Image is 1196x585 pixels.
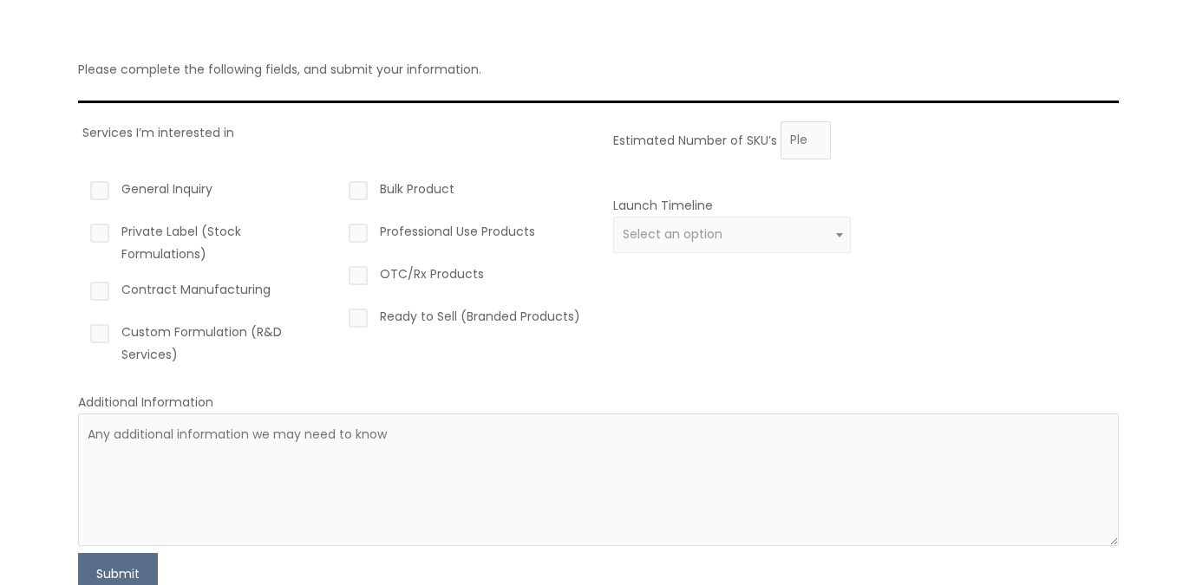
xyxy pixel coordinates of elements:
label: Services I’m interested in [82,124,234,141]
label: Contract Manufacturing [87,278,325,308]
label: OTC/Rx Products [345,263,584,292]
label: Bulk Product [345,178,584,207]
label: Estimated Number of SKU’s [613,131,777,148]
label: Private Label (Stock Formulations) [87,220,325,265]
p: Please complete the following fields, and submit your information. [78,58,1119,81]
label: Ready to Sell (Branded Products) [345,305,584,335]
label: Custom Formulation (R&D Services) [87,321,325,366]
label: Additional Information [78,393,213,411]
span: Select an option [623,225,722,243]
label: Professional Use Products [345,220,584,250]
label: Launch Timeline [613,197,713,214]
label: General Inquiry [87,178,325,207]
input: Please enter the estimated number of skus [781,121,831,159]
